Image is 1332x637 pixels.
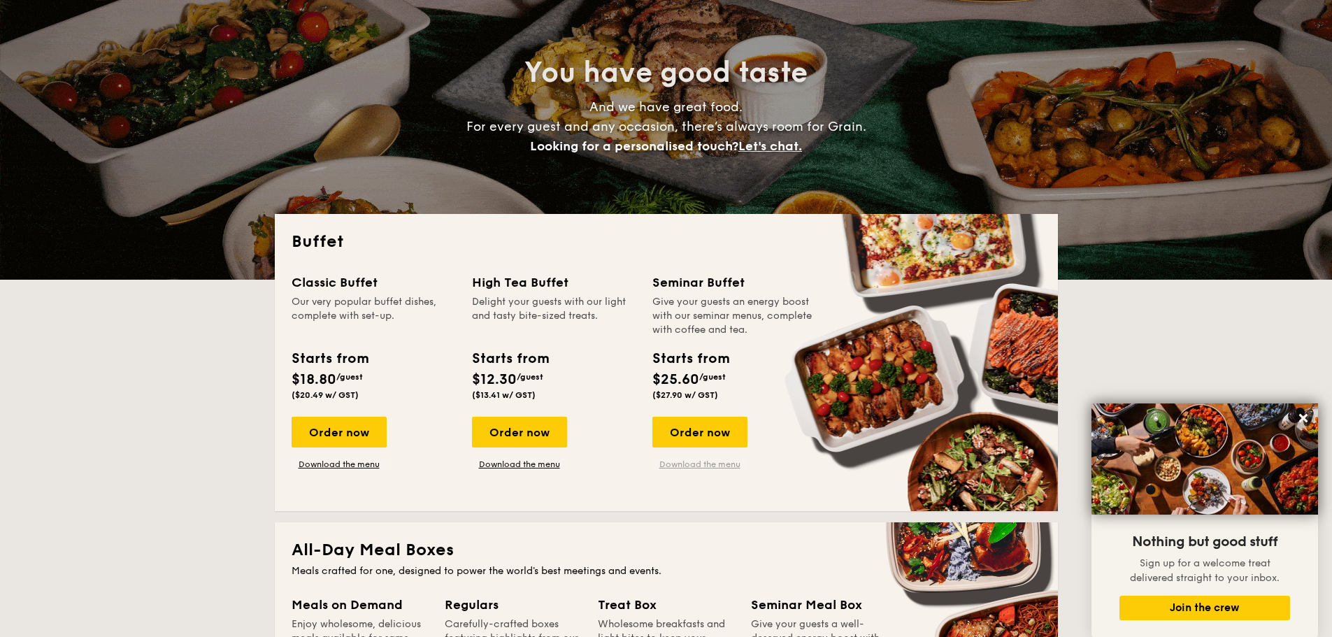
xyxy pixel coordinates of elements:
span: You have good taste [524,56,808,90]
span: ($27.90 w/ GST) [652,390,718,400]
span: Looking for a personalised touch? [530,138,738,154]
div: Starts from [652,348,729,369]
div: Starts from [472,348,548,369]
span: $12.30 [472,371,517,388]
div: Treat Box [598,595,734,615]
div: Meals on Demand [292,595,428,615]
div: Seminar Buffet [652,273,816,292]
div: Order now [292,417,387,448]
div: Regulars [445,595,581,615]
h2: All-Day Meal Boxes [292,539,1041,561]
span: ($13.41 w/ GST) [472,390,536,400]
span: $18.80 [292,371,336,388]
span: ($20.49 w/ GST) [292,390,359,400]
span: Sign up for a welcome treat delivered straight to your inbox. [1130,557,1280,584]
button: Close [1292,407,1315,429]
div: Delight your guests with our light and tasty bite-sized treats. [472,295,636,337]
span: /guest [517,372,543,382]
h2: Buffet [292,231,1041,253]
a: Download the menu [472,459,567,470]
span: $25.60 [652,371,699,388]
div: Starts from [292,348,368,369]
span: /guest [699,372,726,382]
span: Nothing but good stuff [1132,534,1277,550]
div: High Tea Buffet [472,273,636,292]
button: Join the crew [1119,596,1290,620]
span: And we have great food. For every guest and any occasion, there’s always room for Grain. [466,99,866,154]
img: DSC07876-Edit02-Large.jpeg [1091,403,1318,515]
a: Download the menu [292,459,387,470]
div: Give your guests an energy boost with our seminar menus, complete with coffee and tea. [652,295,816,337]
a: Download the menu [652,459,747,470]
div: Order now [652,417,747,448]
span: Let's chat. [738,138,802,154]
div: Seminar Meal Box [751,595,887,615]
span: /guest [336,372,363,382]
div: Our very popular buffet dishes, complete with set-up. [292,295,455,337]
div: Classic Buffet [292,273,455,292]
div: Order now [472,417,567,448]
div: Meals crafted for one, designed to power the world's best meetings and events. [292,564,1041,578]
